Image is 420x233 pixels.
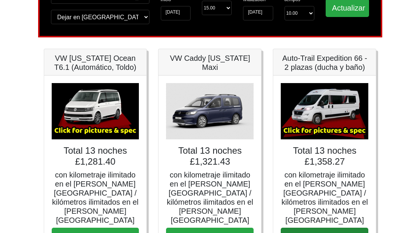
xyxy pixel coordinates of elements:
font: con kilometraje ilimitado en el [PERSON_NAME][GEOGRAPHIC_DATA] / kilómetros ilimitados en el [PER... [282,171,368,224]
font: Auto-Trail Expedition 66 - 2 plazas (ducha y baño) [282,54,367,71]
font: VW [US_STATE] Ocean T6.1 (Automático, Toldo) [54,54,137,71]
img: VW California Ocean T6.1 (Automático, Toldo) [52,83,139,139]
font: con kilometraje ilimitado en el [PERSON_NAME][GEOGRAPHIC_DATA] / kilómetros ilimitados en el [PER... [52,171,138,224]
font: Total 13 noches £1,358.27 [293,145,356,167]
font: Total 13 noches £1,321.43 [178,145,242,167]
input: Fecha de regreso [243,6,273,20]
font: con kilometraje ilimitado en el [PERSON_NAME][GEOGRAPHIC_DATA] / kilómetros ilimitados en el [PER... [167,171,253,224]
font: VW Caddy [US_STATE] Maxi [170,54,250,71]
font: Total 13 noches £1,281.40 [63,145,127,167]
img: Auto-Trail Expedition 66 - 2 plazas (ducha y baño) [281,83,368,139]
img: VW Caddy California Maxi [166,83,254,139]
input: Fecha de inicio [161,6,191,20]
